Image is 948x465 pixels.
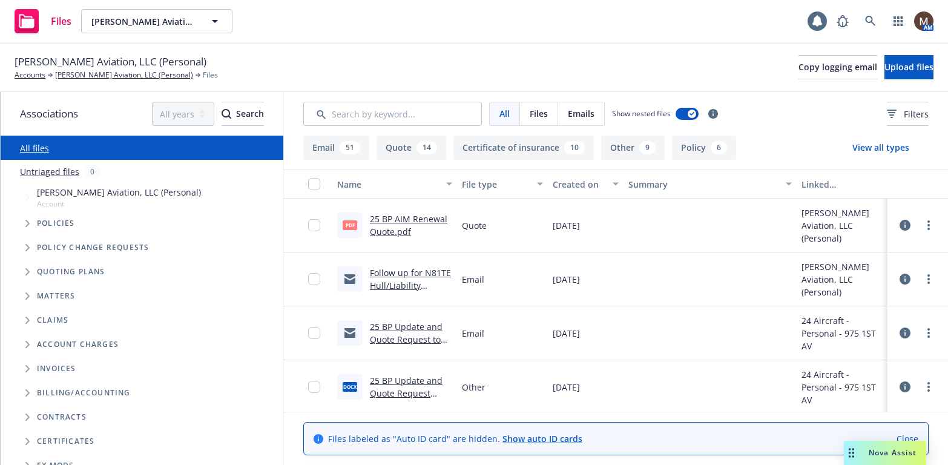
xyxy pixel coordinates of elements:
span: All [499,107,510,120]
div: 24 Aircraft - Personal - 975 1ST AV [802,368,883,406]
div: 9 [639,141,656,154]
button: SearchSearch [222,102,264,126]
div: [PERSON_NAME] Aviation, LLC (Personal) [802,206,883,245]
span: Upload files [884,61,933,73]
button: Nova Assist [844,441,926,465]
button: Created on [548,170,624,199]
button: Upload files [884,55,933,79]
a: Show auto ID cards [502,433,582,444]
a: 25 BP Update and Quote Request to Insured.msg [370,321,443,358]
span: Claims [37,317,68,324]
a: more [921,326,936,340]
a: Switch app [886,9,910,33]
a: more [921,272,936,286]
input: Toggle Row Selected [308,381,320,393]
span: Account charges [37,341,119,348]
button: Policy [672,136,736,160]
button: Linked associations [797,170,887,199]
div: Tree Example [1,183,283,381]
span: [DATE] [553,327,580,340]
button: Certificate of insurance [453,136,594,160]
span: Files [530,107,548,120]
input: Search by keyword... [303,102,482,126]
a: Files [10,4,76,38]
div: Name [337,178,439,191]
span: Emails [568,107,594,120]
div: 0 [84,165,100,179]
span: Quoting plans [37,268,105,275]
span: Matters [37,292,75,300]
a: Accounts [15,70,45,81]
input: Toggle Row Selected [308,273,320,285]
button: Copy logging email [798,55,877,79]
div: File type [462,178,530,191]
div: Created on [553,178,605,191]
span: Files labeled as "Auto ID card" are hidden. [328,432,582,445]
button: [PERSON_NAME] Aviation, LLC (Personal) [81,9,232,33]
span: Show nested files [612,108,671,119]
span: Certificates [37,438,94,445]
button: Name [332,170,457,199]
input: Toggle Row Selected [308,219,320,231]
a: [PERSON_NAME] Aviation, LLC (Personal) [55,70,193,81]
span: Contracts [37,414,87,421]
div: Summary [628,178,778,191]
a: Close [897,432,918,445]
input: Toggle Row Selected [308,327,320,339]
a: 25 BP AIM Renewal Quote.pdf [370,213,447,237]
span: [DATE] [553,273,580,286]
span: Policies [37,220,75,227]
div: Linked associations [802,178,883,191]
div: 14 [416,141,437,154]
a: 25 BP Update and Quote Request (N81TE).docx [370,375,443,412]
span: Files [51,16,71,26]
div: 51 [340,141,360,154]
svg: Search [222,109,231,119]
button: Summary [624,170,797,199]
button: Filters [887,102,929,126]
div: 6 [711,141,727,154]
span: Associations [20,106,78,122]
a: more [921,218,936,232]
span: Email [462,327,484,340]
a: All files [20,142,49,154]
span: Filters [887,108,929,120]
span: Invoices [37,365,76,372]
button: View all types [833,136,929,160]
div: [PERSON_NAME] Aviation, LLC (Personal) [802,260,883,298]
div: Search [222,102,264,125]
span: [PERSON_NAME] Aviation, LLC (Personal) [91,15,196,28]
span: [PERSON_NAME] Aviation, LLC (Personal) [15,54,206,70]
a: Untriaged files [20,165,79,178]
button: Quote [377,136,446,160]
div: 24 Aircraft - Personal - 975 1ST AV [802,314,883,352]
span: Quote [462,219,487,232]
a: Search [858,9,883,33]
span: Policy change requests [37,244,149,251]
button: Email [303,136,369,160]
div: Drag to move [844,441,859,465]
span: Filters [904,108,929,120]
img: photo [914,12,933,31]
button: Other [601,136,665,160]
span: Nova Assist [869,447,917,458]
a: more [921,380,936,394]
span: Other [462,381,486,394]
span: Copy logging email [798,61,877,73]
span: Account [37,199,201,209]
span: Files [203,70,218,81]
input: Select all [308,178,320,190]
span: Billing/Accounting [37,389,131,397]
span: docx [343,382,357,391]
span: pdf [343,220,357,229]
span: [PERSON_NAME] Aviation, LLC (Personal) [37,186,201,199]
span: [DATE] [553,219,580,232]
button: File type [457,170,548,199]
span: [DATE] [553,381,580,394]
a: Follow up for N81TE Hull/Liability Renewal – Request for Updates [370,267,451,317]
a: Report a Bug [831,9,855,33]
span: Email [462,273,484,286]
div: 10 [564,141,585,154]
